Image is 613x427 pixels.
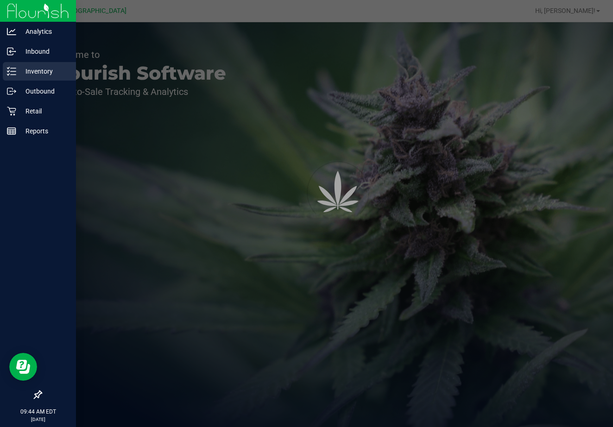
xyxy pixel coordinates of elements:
inline-svg: Inbound [7,47,16,56]
inline-svg: Reports [7,126,16,136]
p: Outbound [16,86,72,97]
inline-svg: Outbound [7,87,16,96]
p: Inventory [16,66,72,77]
p: Analytics [16,26,72,37]
inline-svg: Inventory [7,67,16,76]
p: [DATE] [4,416,72,423]
p: Reports [16,126,72,137]
inline-svg: Retail [7,107,16,116]
inline-svg: Analytics [7,27,16,36]
p: Inbound [16,46,72,57]
p: Retail [16,106,72,117]
p: 09:44 AM EDT [4,408,72,416]
iframe: Resource center [9,353,37,381]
